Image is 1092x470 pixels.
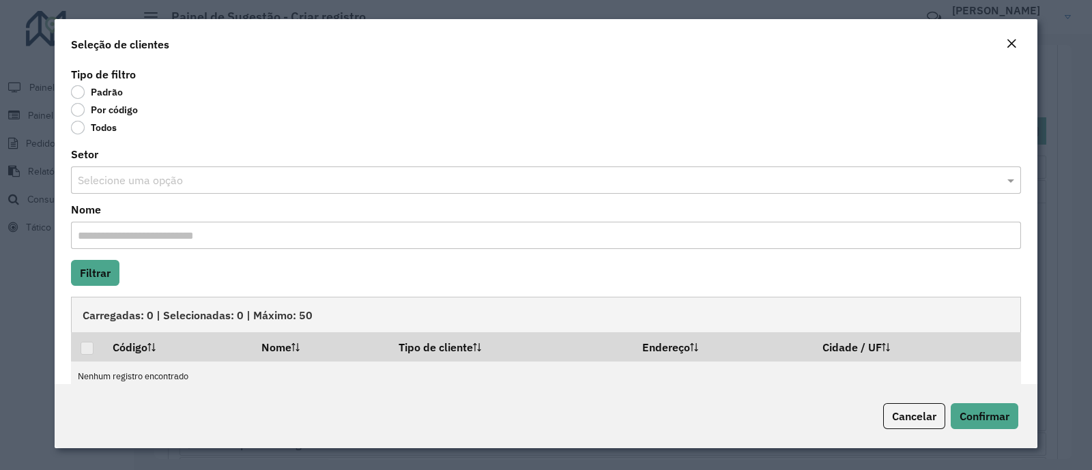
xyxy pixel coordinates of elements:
label: Setor [71,146,98,162]
th: Nome [252,332,389,361]
th: Cidade / UF [813,332,1020,361]
button: Confirmar [951,403,1018,429]
label: Tipo de filtro [71,66,136,83]
label: Por código [71,103,138,117]
button: Cancelar [883,403,945,429]
span: Confirmar [960,409,1009,423]
label: Todos [71,121,117,134]
div: Carregadas: 0 | Selecionadas: 0 | Máximo: 50 [71,297,1021,332]
th: Código [103,332,252,361]
label: Nome [71,201,101,218]
span: Cancelar [892,409,936,423]
button: Close [1002,35,1021,53]
button: Filtrar [71,260,119,286]
th: Tipo de cliente [389,332,633,361]
em: Fechar [1006,38,1017,49]
h4: Seleção de clientes [71,36,169,53]
th: Endereço [633,332,814,361]
label: Padrão [71,85,123,99]
td: Nenhum registro encontrado [71,362,1021,392]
